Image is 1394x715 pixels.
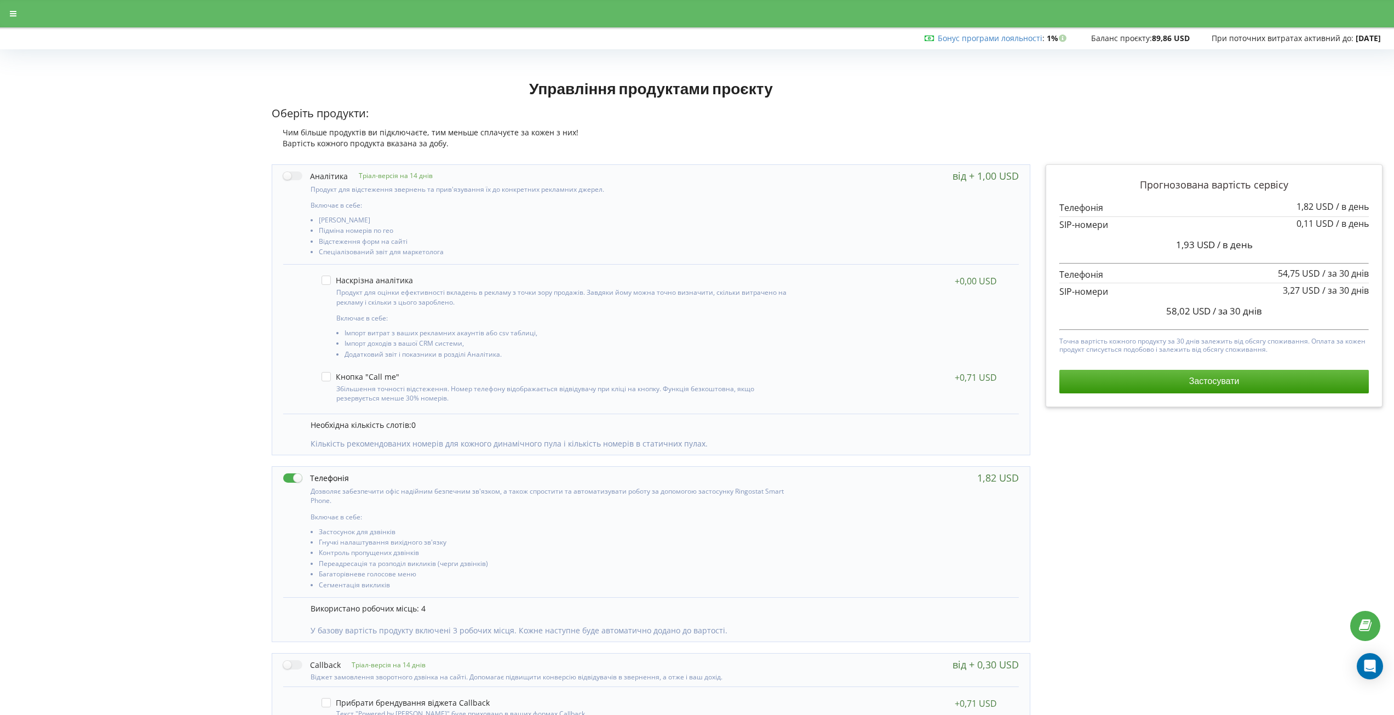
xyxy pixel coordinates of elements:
[341,660,426,670] p: Тріал-версія на 14 днів
[1336,218,1369,230] span: / в день
[311,603,426,614] span: Використано робочих місць: 4
[1059,285,1369,298] p: SIP-номери
[1283,284,1320,296] span: 3,27 USD
[411,420,416,430] span: 0
[1322,284,1369,296] span: / за 30 днів
[322,698,490,707] label: Прибрати брендування віджета Callback
[322,276,413,285] label: Наскрізна аналітика
[1059,335,1369,353] p: Точна вартість кожного продукту за 30 днів залежить від обсягу споживання. Оплата за кожен продук...
[319,238,799,248] li: Відстеження форм на сайті
[336,384,795,403] p: Збільшення точності відстеження. Номер телефону відображається відвідувачу при кліці на кнопку. Ф...
[319,570,799,581] li: Багаторівневе голосове меню
[977,472,1019,483] div: 1,82 USD
[345,329,795,340] li: Імпорт витрат з ваших рекламних акаунтів або csv таблиці,
[1091,33,1152,43] span: Баланс проєкту:
[953,659,1019,670] div: від + 0,30 USD
[953,170,1019,181] div: від + 1,00 USD
[1212,33,1353,43] span: При поточних витратах активний до:
[955,698,997,709] div: +0,71 USD
[336,313,795,323] p: Включає в себе:
[319,227,799,237] li: Підміна номерів по гео
[1357,653,1383,679] div: Open Intercom Messenger
[1059,268,1369,281] p: Телефонія
[283,170,348,182] label: Аналітика
[348,171,433,180] p: Тріал-версія на 14 днів
[319,539,799,549] li: Гнучкі налаштування вихідного зв'язку
[283,472,349,484] label: Телефонія
[955,276,997,287] div: +0,00 USD
[1213,305,1262,317] span: / за 30 днів
[311,185,799,194] p: Продукт для відстеження звернень та прив'язування їх до конкретних рекламних джерел.
[322,372,399,381] label: Кнопка "Call me"
[272,106,1031,122] p: Оберіть продукти:
[311,512,799,522] p: Включає в себе:
[311,420,1008,431] p: Необхідна кількість слотів:
[336,288,795,306] p: Продукт для оцінки ефективності вкладень в рекламу з точки зору продажів. Завдяки йому можна точн...
[1059,178,1369,192] p: Прогнозована вартість сервісу
[1297,201,1334,213] span: 1,82 USD
[1059,370,1369,393] button: Застосувати
[283,671,799,681] div: Віджет замовлення зворотного дзвінка на сайті. Допомагає підвищити конверсію відвідувачів в зверн...
[319,248,799,259] li: Спеціалізований звіт для маркетолога
[1356,33,1381,43] strong: [DATE]
[938,33,1045,43] span: :
[1059,219,1369,231] p: SIP-номери
[1336,201,1369,213] span: / в день
[272,78,1031,98] h1: Управління продуктами проєкту
[311,438,1008,449] p: Кількість рекомендованих номерів для кожного динамічного пула і кількість номерів в статичних пулах.
[345,351,795,361] li: Додатковий звіт і показники в розділі Аналітика.
[1059,202,1369,214] p: Телефонія
[311,625,1008,636] p: У базову вартість продукту включені 3 робочих місця. Кожне наступне буде автоматично додано до ва...
[319,581,799,592] li: Сегментація викликів
[319,560,799,570] li: Переадресація та розподіл викликів (черги дзвінків)
[1322,267,1369,279] span: / за 30 днів
[272,138,1031,149] div: Вартість кожного продукта вказана за добу.
[319,216,799,227] li: [PERSON_NAME]
[319,528,799,539] li: Застосунок для дзвінків
[1217,238,1253,251] span: / в день
[938,33,1042,43] a: Бонус програми лояльності
[1176,238,1215,251] span: 1,93 USD
[345,340,795,350] li: Імпорт доходів з вашої CRM системи,
[1047,33,1069,43] strong: 1%
[311,201,799,210] p: Включає в себе:
[283,659,341,671] label: Callback
[319,549,799,559] li: Контроль пропущених дзвінків
[311,487,799,505] p: Дозволяє забезпечити офіс надійним безпечним зв'язком, а також спростити та автоматизувати роботу...
[272,127,1031,138] div: Чим більше продуктів ви підключаєте, тим меньше сплачуєте за кожен з них!
[1152,33,1190,43] strong: 89,86 USD
[1297,218,1334,230] span: 0,11 USD
[1166,305,1211,317] span: 58,02 USD
[1278,267,1320,279] span: 54,75 USD
[955,372,997,383] div: +0,71 USD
